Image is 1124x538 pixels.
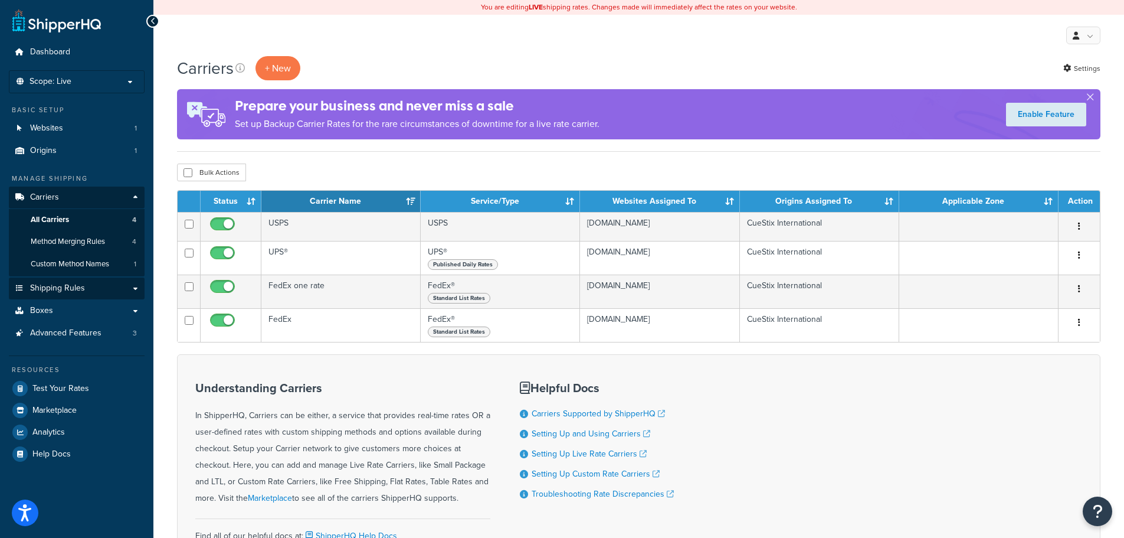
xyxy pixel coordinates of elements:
[177,164,246,181] button: Bulk Actions
[740,191,899,212] th: Origins Assigned To: activate to sort column ascending
[31,215,69,225] span: All Carriers
[30,47,70,57] span: Dashboard
[428,327,490,337] span: Standard List Rates
[195,382,490,507] div: In ShipperHQ, Carriers can be either, a service that provides real-time rates OR a user-defined r...
[135,123,137,133] span: 1
[428,259,498,270] span: Published Daily Rates
[9,422,145,443] a: Analytics
[261,191,421,212] th: Carrier Name: activate to sort column ascending
[580,191,739,212] th: Websites Assigned To: activate to sort column ascending
[30,193,59,203] span: Carriers
[428,293,490,304] span: Standard List Rates
[532,468,660,480] a: Setting Up Custom Rate Carriers
[9,118,145,139] li: Websites
[177,57,234,80] h1: Carriers
[1083,497,1112,526] button: Open Resource Center
[580,308,739,342] td: [DOMAIN_NAME]
[12,9,101,32] a: ShipperHQ Home
[132,215,136,225] span: 4
[235,116,599,132] p: Set up Backup Carrier Rates for the rare circumstances of downtime for a live rate carrier.
[740,212,899,241] td: CueStix International
[9,278,145,299] a: Shipping Rules
[134,259,136,269] span: 1
[177,89,235,139] img: ad-rules-rateshop-fe6ec290ccb7230408bd80ed9643f0289d75e0ffd9eb532fc0e269fcd187b520.png
[235,96,599,116] h4: Prepare your business and never miss a sale
[9,378,145,399] a: Test Your Rates
[9,209,145,231] li: All Carriers
[740,275,899,308] td: CueStix International
[9,118,145,139] a: Websites 1
[30,77,71,87] span: Scope: Live
[9,444,145,465] a: Help Docs
[9,174,145,184] div: Manage Shipping
[32,428,65,438] span: Analytics
[421,191,580,212] th: Service/Type: activate to sort column ascending
[32,384,89,394] span: Test Your Rates
[9,300,145,322] a: Boxes
[261,212,421,241] td: USPS
[32,449,71,459] span: Help Docs
[9,231,145,253] li: Method Merging Rules
[30,123,63,133] span: Websites
[9,322,145,344] a: Advanced Features 3
[529,2,543,12] b: LIVE
[9,105,145,115] div: Basic Setup
[261,275,421,308] td: FedEx one rate
[9,365,145,375] div: Resources
[255,56,300,80] button: + New
[9,209,145,231] a: All Carriers 4
[1006,103,1086,126] a: Enable Feature
[580,275,739,308] td: [DOMAIN_NAME]
[1059,191,1100,212] th: Action
[133,328,137,338] span: 3
[9,187,145,276] li: Carriers
[135,146,137,156] span: 1
[9,253,145,275] a: Custom Method Names 1
[201,191,261,212] th: Status: activate to sort column ascending
[421,241,580,275] td: UPS®
[580,241,739,275] td: [DOMAIN_NAME]
[9,253,145,275] li: Custom Method Names
[9,41,145,63] a: Dashboard
[261,241,421,275] td: UPS®
[421,212,580,241] td: USPS
[532,448,647,460] a: Setting Up Live Rate Carriers
[9,140,145,162] li: Origins
[580,212,739,241] td: [DOMAIN_NAME]
[30,283,85,294] span: Shipping Rules
[532,428,650,440] a: Setting Up and Using Carriers
[532,407,665,420] a: Carriers Supported by ShipperHQ
[9,400,145,421] a: Marketplace
[261,308,421,342] td: FedEx
[740,308,899,342] td: CueStix International
[1063,60,1100,77] a: Settings
[532,488,674,500] a: Troubleshooting Rate Discrepancies
[421,308,580,342] td: FedEx®
[30,306,53,316] span: Boxes
[9,322,145,344] li: Advanced Features
[9,231,145,253] a: Method Merging Rules 4
[421,275,580,308] td: FedEx®
[520,382,674,394] h3: Helpful Docs
[248,492,292,504] a: Marketplace
[740,241,899,275] td: CueStix International
[31,237,105,247] span: Method Merging Rules
[9,187,145,208] a: Carriers
[195,382,490,394] h3: Understanding Carriers
[9,140,145,162] a: Origins 1
[31,259,109,269] span: Custom Method Names
[30,328,101,338] span: Advanced Features
[30,146,57,156] span: Origins
[132,237,136,247] span: 4
[899,191,1059,212] th: Applicable Zone: activate to sort column ascending
[32,406,77,416] span: Marketplace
